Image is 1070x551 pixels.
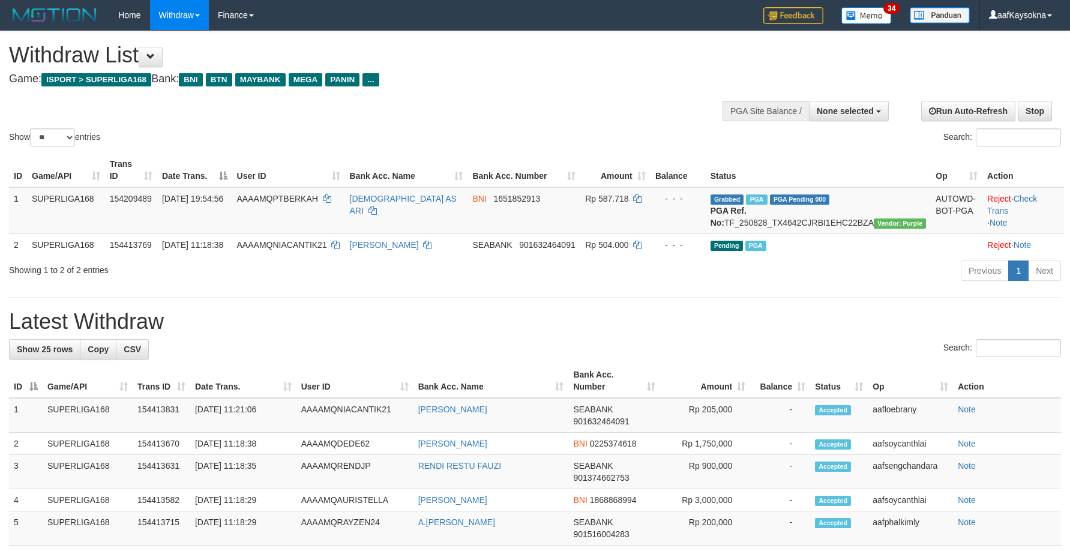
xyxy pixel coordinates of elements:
[868,398,953,433] td: aafloebrany
[157,153,232,187] th: Date Trans.: activate to sort column descending
[362,73,379,86] span: ...
[982,153,1064,187] th: Action
[41,73,151,86] span: ISPORT > SUPERLIGA168
[982,187,1064,234] td: · ·
[711,206,747,227] b: PGA Ref. No:
[841,7,892,24] img: Button%20Memo.svg
[350,194,457,215] a: [DEMOGRAPHIC_DATA] AS ARI
[573,495,587,505] span: BNI
[660,511,750,546] td: Rp 200,000
[190,398,296,433] td: [DATE] 11:21:06
[43,398,133,433] td: SUPERLIGA168
[573,405,613,414] span: SEABANK
[958,495,976,505] a: Note
[296,398,413,433] td: AAAAMQNIACANTIK21
[987,194,1011,203] a: Reject
[590,439,637,448] span: Copy 0225374618 to clipboard
[921,101,1015,121] a: Run Auto-Refresh
[573,439,587,448] span: BNI
[190,364,296,398] th: Date Trans.: activate to sort column ascending
[17,345,73,354] span: Show 25 rows
[162,194,223,203] span: [DATE] 19:54:56
[573,473,629,483] span: Copy 901374662753 to clipboard
[706,153,931,187] th: Status
[43,489,133,511] td: SUPERLIGA168
[418,461,501,471] a: RENDI RESTU FAUZI
[958,461,976,471] a: Note
[706,187,931,234] td: TF_250828_TX4642CJRBI1EHC22BZA
[9,433,43,455] td: 2
[750,398,810,433] td: -
[418,495,487,505] a: [PERSON_NAME]
[750,364,810,398] th: Balance: activate to sort column ascending
[9,153,27,187] th: ID
[810,364,868,398] th: Status: activate to sort column ascending
[472,194,486,203] span: BNI
[910,7,970,23] img: panduan.png
[815,462,851,472] span: Accepted
[418,439,487,448] a: [PERSON_NAME]
[958,405,976,414] a: Note
[953,364,1061,398] th: Action
[750,511,810,546] td: -
[990,218,1008,227] a: Note
[206,73,232,86] span: BTN
[133,433,190,455] td: 154413670
[1018,101,1052,121] a: Stop
[190,433,296,455] td: [DATE] 11:18:38
[519,240,575,250] span: Copy 901632464091 to clipboard
[750,433,810,455] td: -
[418,405,487,414] a: [PERSON_NAME]
[815,405,851,415] span: Accepted
[296,433,413,455] td: AAAAMQDEDE62
[162,240,223,250] span: [DATE] 11:18:38
[9,187,27,234] td: 1
[116,339,149,360] a: CSV
[660,398,750,433] td: Rp 205,000
[418,517,495,527] a: A.[PERSON_NAME]
[660,489,750,511] td: Rp 3,000,000
[868,364,953,398] th: Op: activate to sort column ascending
[660,433,750,455] td: Rp 1,750,000
[815,496,851,506] span: Accepted
[883,3,900,14] span: 34
[88,345,109,354] span: Copy
[815,439,851,450] span: Accepted
[27,153,105,187] th: Game/API: activate to sort column ascending
[179,73,202,86] span: BNI
[1014,240,1032,250] a: Note
[976,339,1061,357] input: Search:
[27,233,105,256] td: SUPERLIGA168
[235,73,286,86] span: MAYBANK
[868,511,953,546] td: aafphalkimly
[817,106,874,116] span: None selected
[931,187,982,234] td: AUTOWD-BOT-PGA
[711,194,744,205] span: Grabbed
[976,128,1061,146] input: Search:
[345,153,468,187] th: Bank Acc. Name: activate to sort column ascending
[124,345,141,354] span: CSV
[723,101,809,121] div: PGA Site Balance /
[9,489,43,511] td: 4
[9,511,43,546] td: 5
[237,240,327,250] span: AAAAMQNIACANTIK21
[958,517,976,527] a: Note
[43,511,133,546] td: SUPERLIGA168
[868,433,953,455] td: aafsoycanthlai
[568,364,660,398] th: Bank Acc. Number: activate to sort column ascending
[493,194,540,203] span: Copy 1651852913 to clipboard
[105,153,157,187] th: Trans ID: activate to sort column ascending
[655,239,701,251] div: - - -
[655,193,701,205] div: - - -
[9,398,43,433] td: 1
[133,489,190,511] td: 154413582
[982,233,1064,256] td: ·
[763,7,823,24] img: Feedback.jpg
[296,364,413,398] th: User ID: activate to sort column ascending
[573,461,613,471] span: SEABANK
[190,489,296,511] td: [DATE] 11:18:29
[585,194,628,203] span: Rp 587.718
[296,489,413,511] td: AAAAMQAURISTELLA
[413,364,569,398] th: Bank Acc. Name: activate to sort column ascending
[745,241,766,251] span: Marked by aafsengchandara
